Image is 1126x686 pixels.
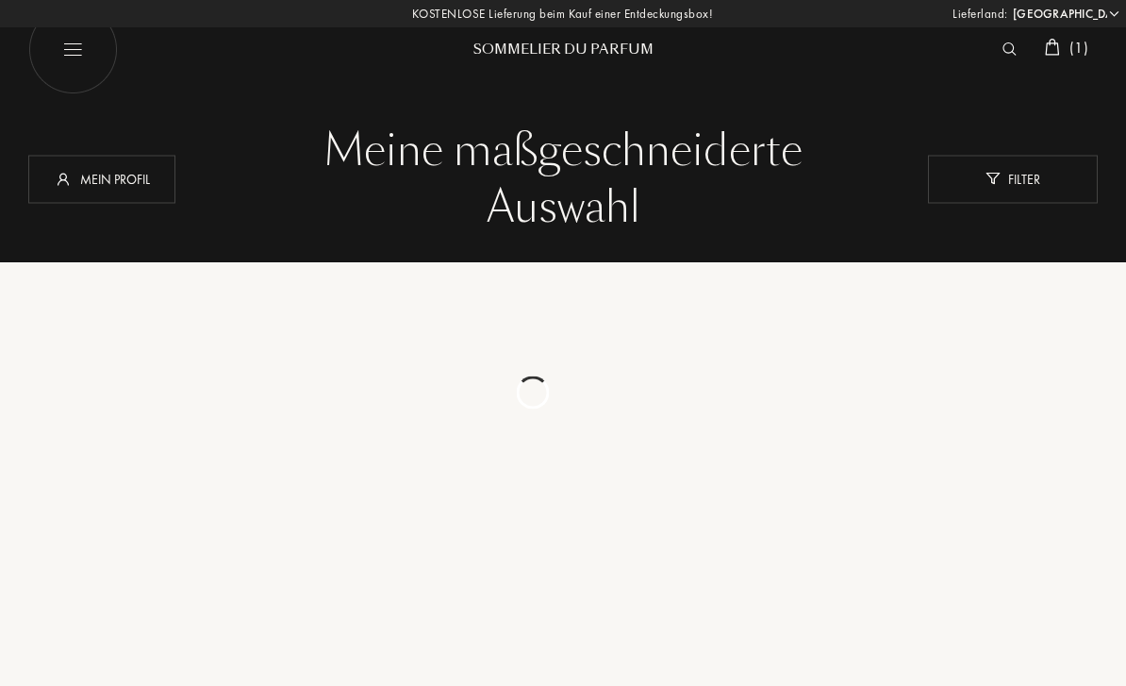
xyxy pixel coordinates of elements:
[952,5,1008,24] span: Lieferland:
[54,169,73,188] img: profil_icn_w.svg
[1002,42,1017,56] img: search_icn_white.svg
[42,179,1084,236] div: Auswahl
[928,155,1098,203] div: Filter
[450,40,676,59] div: Sommelier du Parfum
[28,5,118,94] img: burger_white.png
[28,155,175,203] div: Mein Profil
[1069,38,1088,58] span: ( 1 )
[42,123,1084,179] div: Meine maßgeschneiderte
[985,173,1000,185] img: new_filter_w.svg
[1045,39,1060,56] img: cart_white.svg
